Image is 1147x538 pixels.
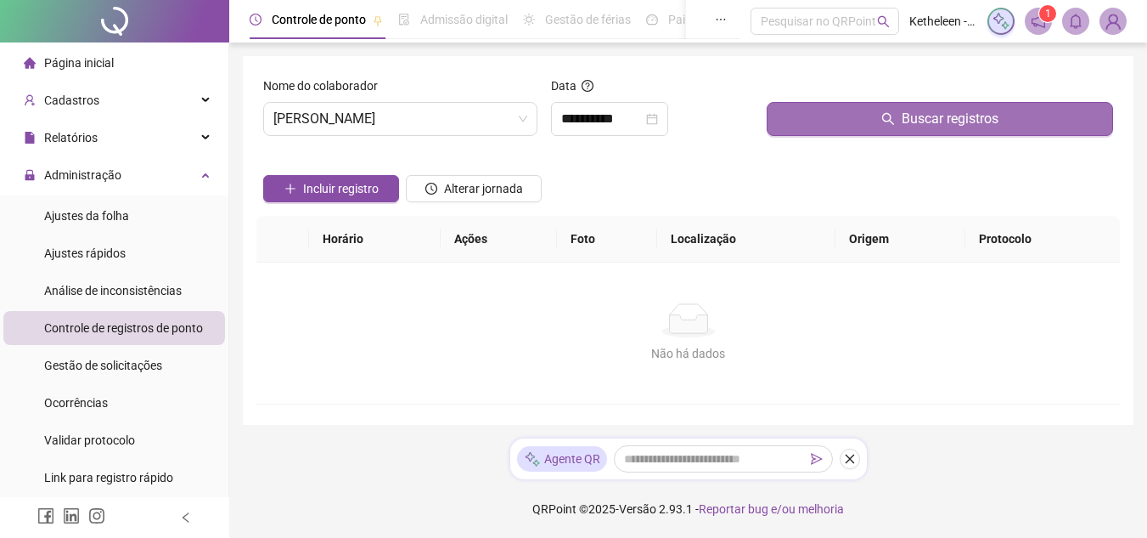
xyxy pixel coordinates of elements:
[37,507,54,524] span: facebook
[811,453,823,465] span: send
[877,15,890,28] span: search
[263,175,399,202] button: Incluir registro
[835,216,965,263] th: Origem
[44,209,129,223] span: Ajustes da folha
[180,512,192,524] span: left
[425,183,437,195] span: clock-circle
[24,169,36,181] span: lock
[24,132,36,144] span: file
[263,76,389,95] label: Nome do colaborador
[420,13,508,26] span: Admissão digital
[277,344,1099,363] div: Não há dados
[668,13,734,26] span: Painel do DP
[44,471,173,484] span: Link para registro rápido
[272,13,366,26] span: Controle de ponto
[273,103,527,135] span: FABIO CARVALHO DE ALBUQUERQUE
[1039,5,1056,22] sup: 1
[646,14,658,25] span: dashboard
[88,507,105,524] span: instagram
[965,216,1120,263] th: Protocolo
[406,175,542,202] button: Alterar jornada
[250,14,261,25] span: clock-circle
[992,12,1010,31] img: sparkle-icon.fc2bf0ac1784a2077858766a79e2daf3.svg
[545,13,631,26] span: Gestão de férias
[44,396,108,410] span: Ocorrências
[44,131,98,144] span: Relatórios
[909,12,977,31] span: Ketheleen - Casa Décor
[24,94,36,106] span: user-add
[699,502,844,516] span: Reportar bug e/ou melhoria
[619,502,656,516] span: Versão
[44,284,182,297] span: Análise de inconsistências
[398,14,410,25] span: file-done
[523,14,535,25] span: sun
[373,15,383,25] span: pushpin
[441,216,557,263] th: Ações
[309,216,441,263] th: Horário
[524,450,541,468] img: sparkle-icon.fc2bf0ac1784a2077858766a79e2daf3.svg
[551,79,576,93] span: Data
[1045,8,1051,20] span: 1
[557,216,657,263] th: Foto
[44,246,126,260] span: Ajustes rápidos
[1068,14,1083,29] span: bell
[63,507,80,524] span: linkedin
[24,57,36,69] span: home
[715,14,727,25] span: ellipsis
[44,56,114,70] span: Página inicial
[406,184,542,197] a: Alterar jornada
[44,168,121,182] span: Administração
[582,80,593,92] span: question-circle
[844,453,856,465] span: close
[284,183,296,195] span: plus
[44,321,203,335] span: Controle de registros de ponto
[767,102,1113,136] button: Buscar registros
[44,359,162,372] span: Gestão de solicitações
[444,179,523,198] span: Alterar jornada
[517,446,607,472] div: Agente QR
[44,93,99,107] span: Cadastros
[303,179,379,198] span: Incluir registro
[881,112,895,126] span: search
[44,433,135,447] span: Validar protocolo
[1031,14,1046,29] span: notification
[657,216,836,263] th: Localização
[902,109,998,129] span: Buscar registros
[1100,8,1126,34] img: 91955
